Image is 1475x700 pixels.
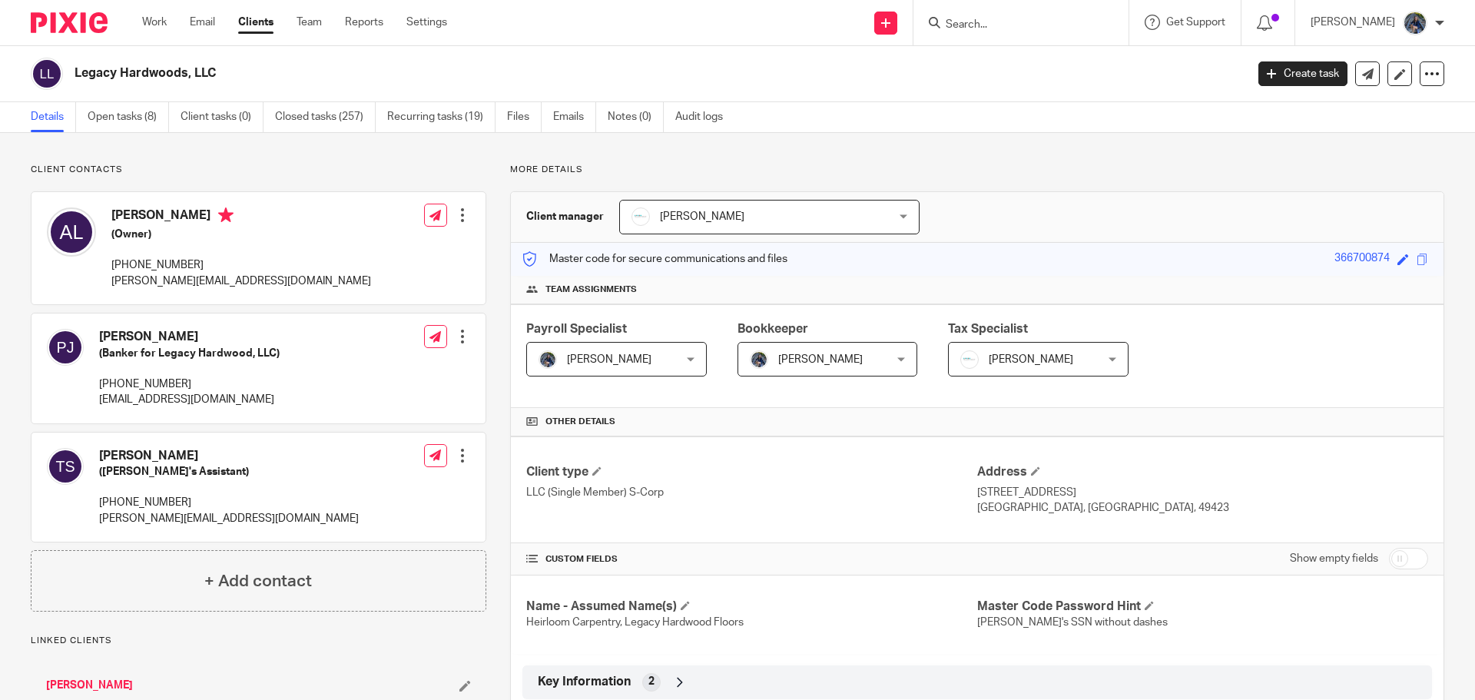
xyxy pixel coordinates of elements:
a: Recurring tasks (19) [387,102,496,132]
p: Master code for secure communications and files [522,251,787,267]
h4: Master Code Password Hint [977,599,1428,615]
p: [PERSON_NAME] [1311,15,1395,30]
a: Work [142,15,167,30]
a: Settings [406,15,447,30]
p: [GEOGRAPHIC_DATA], [GEOGRAPHIC_DATA], 49423 [977,500,1428,516]
img: _Logo.png [960,350,979,369]
span: [PERSON_NAME] [989,354,1073,365]
a: Files [507,102,542,132]
a: [PERSON_NAME] [46,678,133,693]
span: [PERSON_NAME] [778,354,863,365]
img: svg%3E [47,329,84,366]
p: [PERSON_NAME][EMAIL_ADDRESS][DOMAIN_NAME] [111,274,371,289]
img: svg%3E [31,58,63,90]
p: Client contacts [31,164,486,176]
h5: ([PERSON_NAME]'s Assistant) [99,464,359,479]
h4: [PERSON_NAME] [99,329,280,345]
span: Other details [545,416,615,428]
a: Client tasks (0) [181,102,264,132]
p: [EMAIL_ADDRESS][DOMAIN_NAME] [99,392,280,407]
a: Details [31,102,76,132]
h2: Legacy Hardwoods, LLC [75,65,1003,81]
div: 366700874 [1334,250,1390,268]
a: Emails [553,102,596,132]
img: svg%3E [47,207,96,257]
a: Closed tasks (257) [275,102,376,132]
h4: Name - Assumed Name(s) [526,599,977,615]
h5: (Owner) [111,227,371,242]
span: [PERSON_NAME] [567,354,651,365]
h4: CUSTOM FIELDS [526,553,977,566]
img: _Logo.png [631,207,650,226]
span: Payroll Specialist [526,323,627,335]
p: More details [510,164,1444,176]
img: 20210918_184149%20(2).jpg [1403,11,1427,35]
a: Reports [345,15,383,30]
span: Heirloom Carpentry, Legacy Hardwood Floors [526,617,744,628]
a: Clients [238,15,273,30]
span: Get Support [1166,17,1225,28]
h4: Address [977,464,1428,480]
p: Linked clients [31,635,486,647]
label: Show empty fields [1290,551,1378,566]
span: Bookkeeper [737,323,808,335]
p: [PHONE_NUMBER] [99,495,359,510]
p: LLC (Single Member) S-Corp [526,485,977,500]
h4: + Add contact [204,569,312,593]
h4: Client type [526,464,977,480]
p: [STREET_ADDRESS] [977,485,1428,500]
h4: [PERSON_NAME] [111,207,371,227]
a: Email [190,15,215,30]
span: Key Information [538,674,631,690]
h5: (Banker for Legacy Hardwood, LLC) [99,346,280,361]
h3: Client manager [526,209,604,224]
a: Team [297,15,322,30]
a: Notes (0) [608,102,664,132]
span: [PERSON_NAME]'s SSN without dashes [977,617,1168,628]
img: svg%3E [47,448,84,485]
p: [PHONE_NUMBER] [111,257,371,273]
h4: [PERSON_NAME] [99,448,359,464]
span: 2 [648,674,655,689]
a: Create task [1258,61,1347,86]
span: Team assignments [545,284,637,296]
span: [PERSON_NAME] [660,211,744,222]
img: 20210918_184149%20(2).jpg [750,350,768,369]
p: [PERSON_NAME][EMAIL_ADDRESS][DOMAIN_NAME] [99,511,359,526]
img: Pixie [31,12,108,33]
a: Open tasks (8) [88,102,169,132]
span: Tax Specialist [948,323,1028,335]
img: 20210918_184149%20(2).jpg [539,350,557,369]
p: [PHONE_NUMBER] [99,377,280,392]
a: Audit logs [675,102,734,132]
i: Primary [218,207,234,223]
input: Search [944,18,1082,32]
